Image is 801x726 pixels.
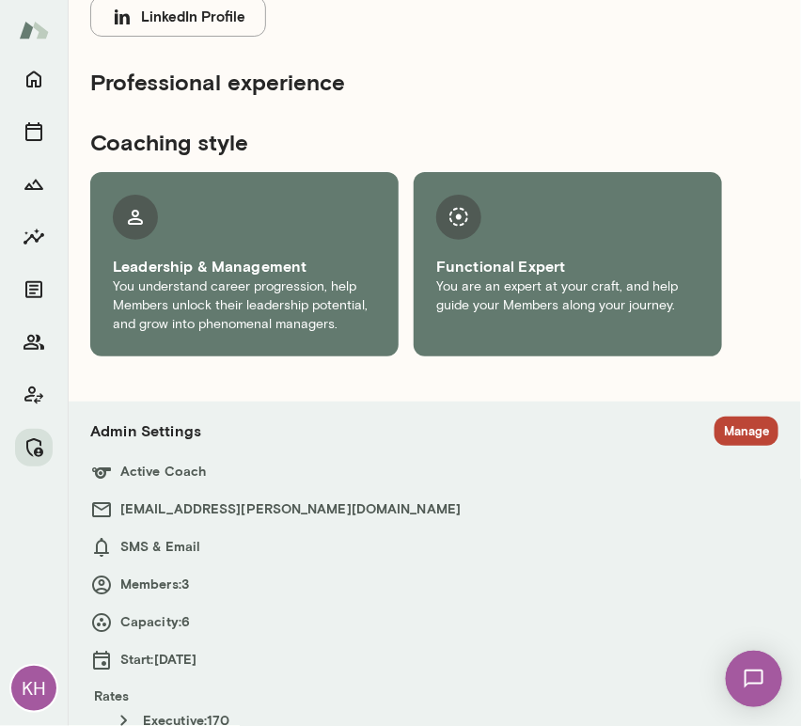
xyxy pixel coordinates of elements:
h5: Professional experience [90,67,722,97]
button: Documents [15,271,53,308]
button: Members [15,324,53,361]
button: Sessions [15,113,53,150]
h5: Coaching style [90,127,722,157]
h6: Leadership & Management [113,255,376,277]
h6: [EMAIL_ADDRESS][PERSON_NAME][DOMAIN_NAME] [90,498,778,521]
h6: Start: [DATE] [90,649,778,671]
h6: Rates [90,687,778,705]
button: Client app [15,376,53,414]
h6: Functional Expert [436,255,699,277]
div: KH [11,666,56,711]
h6: Members: 3 [90,574,778,596]
p: You understand career progression, help Members unlock their leadership potential, and grow into ... [113,277,376,334]
h6: SMS & Email [90,536,778,559]
p: You are an expert at your craft, and help guide your Members along your journey. [436,277,699,315]
h6: Admin Settings [90,419,201,442]
h6: Active Coach [90,461,778,483]
img: Mento [19,12,49,48]
button: Home [15,60,53,98]
button: Manage [15,429,53,466]
button: Manage [715,417,778,446]
button: Growth Plan [15,166,53,203]
button: Insights [15,218,53,256]
h6: Capacity: 6 [90,611,778,634]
